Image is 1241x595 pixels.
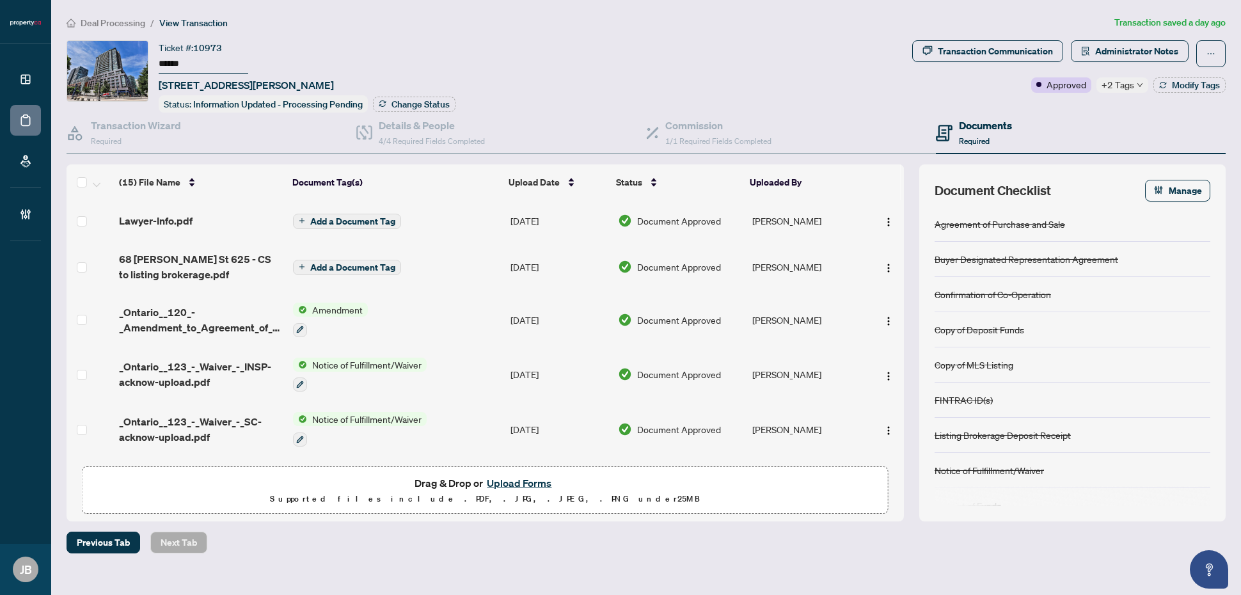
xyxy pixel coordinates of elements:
[935,393,993,407] div: FINTRAC ID(s)
[307,412,427,426] span: Notice of Fulfillment/Waiver
[1190,550,1228,589] button: Open asap
[745,164,863,200] th: Uploaded By
[883,217,894,227] img: Logo
[67,41,148,101] img: IMG-C12300643_1.jpg
[883,316,894,326] img: Logo
[159,17,228,29] span: View Transaction
[1206,49,1215,58] span: ellipsis
[747,241,866,292] td: [PERSON_NAME]
[747,457,866,512] td: [PERSON_NAME]
[293,412,427,447] button: Status IconNotice of Fulfillment/Waiver
[1172,81,1220,90] span: Modify Tags
[483,475,555,491] button: Upload Forms
[878,210,899,231] button: Logo
[1153,77,1226,93] button: Modify Tags
[67,19,75,28] span: home
[379,136,485,146] span: 4/4 Required Fields Completed
[665,118,771,133] h4: Commission
[637,214,721,228] span: Document Approved
[938,41,1053,61] div: Transaction Communication
[293,412,307,426] img: Status Icon
[391,100,450,109] span: Change Status
[618,367,632,381] img: Document Status
[293,303,307,317] img: Status Icon
[119,175,180,189] span: (15) File Name
[119,213,193,228] span: Lawyer-Info.pdf
[307,358,427,372] span: Notice of Fulfillment/Waiver
[883,371,894,381] img: Logo
[959,118,1012,133] h4: Documents
[935,252,1118,266] div: Buyer Designated Representation Agreement
[883,263,894,273] img: Logo
[935,182,1051,200] span: Document Checklist
[878,364,899,385] button: Logo
[747,347,866,402] td: [PERSON_NAME]
[747,200,866,241] td: [PERSON_NAME]
[83,467,888,514] span: Drag & Drop orUpload FormsSupported files include .PDF, .JPG, .JPEG, .PNG under25MB
[193,42,222,54] span: 10973
[1071,40,1189,62] button: Administrator Notes
[505,200,613,241] td: [DATE]
[193,99,363,110] span: Information Updated - Processing Pending
[959,136,990,146] span: Required
[287,164,504,200] th: Document Tag(s)
[637,260,721,274] span: Document Approved
[1145,180,1210,202] button: Manage
[1095,41,1178,61] span: Administrator Notes
[1081,47,1090,56] span: solution
[505,292,613,347] td: [DATE]
[293,260,401,275] button: Add a Document Tag
[293,214,401,229] button: Add a Document Tag
[310,263,395,272] span: Add a Document Tag
[159,40,222,55] div: Ticket #:
[310,217,395,226] span: Add a Document Tag
[912,40,1063,62] button: Transaction Communication
[935,358,1013,372] div: Copy of MLS Listing
[150,15,154,30] li: /
[119,251,283,282] span: 68 [PERSON_NAME] St 625 - CS to listing brokerage.pdf
[505,402,613,457] td: [DATE]
[293,303,368,337] button: Status IconAmendment
[883,425,894,436] img: Logo
[618,214,632,228] img: Document Status
[90,491,880,507] p: Supported files include .PDF, .JPG, .JPEG, .PNG under 25 MB
[505,241,613,292] td: [DATE]
[747,292,866,347] td: [PERSON_NAME]
[505,457,613,512] td: [DATE]
[616,175,642,189] span: Status
[611,164,745,200] th: Status
[415,475,555,491] span: Drag & Drop or
[935,428,1071,442] div: Listing Brokerage Deposit Receipt
[159,95,368,113] div: Status:
[747,402,866,457] td: [PERSON_NAME]
[935,463,1044,477] div: Notice of Fulfillment/Waiver
[1102,77,1134,92] span: +2 Tags
[77,532,130,553] span: Previous Tab
[1047,77,1086,91] span: Approved
[293,358,307,372] img: Status Icon
[119,359,283,390] span: _Ontario__123_-_Waiver_-_INSP-acknow-upload.pdf
[91,118,181,133] h4: Transaction Wizard
[150,532,207,553] button: Next Tab
[618,313,632,327] img: Document Status
[935,217,1065,231] div: Agreement of Purchase and Sale
[379,118,485,133] h4: Details & People
[878,310,899,330] button: Logo
[503,164,610,200] th: Upload Date
[618,260,632,274] img: Document Status
[1137,82,1143,88] span: down
[618,422,632,436] img: Document Status
[159,77,334,93] span: [STREET_ADDRESS][PERSON_NAME]
[505,347,613,402] td: [DATE]
[119,414,283,445] span: _Ontario__123_-_Waiver_-_SC-acknow-upload.pdf
[10,19,41,27] img: logo
[878,419,899,440] button: Logo
[81,17,145,29] span: Deal Processing
[20,560,32,578] span: JB
[293,212,401,229] button: Add a Document Tag
[307,303,368,317] span: Amendment
[509,175,560,189] span: Upload Date
[299,218,305,224] span: plus
[637,367,721,381] span: Document Approved
[1114,15,1226,30] article: Transaction saved a day ago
